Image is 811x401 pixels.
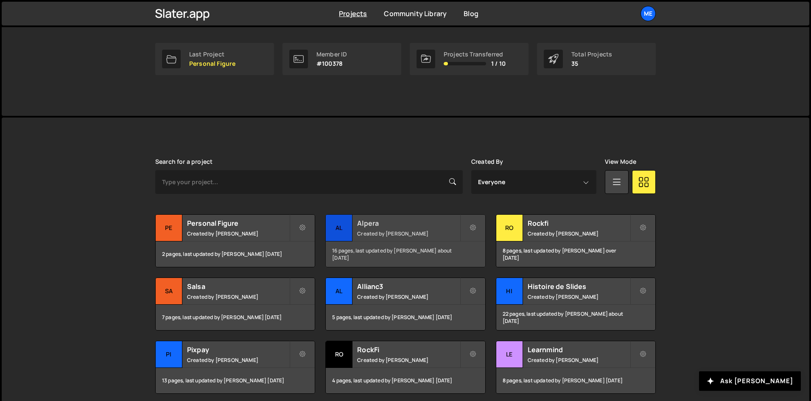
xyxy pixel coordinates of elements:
[155,158,213,165] label: Search for a project
[156,368,315,393] div: 13 pages, last updated by [PERSON_NAME] [DATE]
[699,371,801,391] button: Ask [PERSON_NAME]
[156,278,182,305] div: Sa
[571,60,612,67] p: 35
[496,368,655,393] div: 8 pages, last updated by [PERSON_NAME] [DATE]
[640,6,656,21] a: Me
[187,230,289,237] small: Created by [PERSON_NAME]
[326,215,352,241] div: Al
[187,345,289,354] h2: Pixpay
[325,278,485,331] a: Al Allianc3 Created by [PERSON_NAME] 5 pages, last updated by [PERSON_NAME] [DATE]
[187,219,289,228] h2: Personal Figure
[189,51,235,58] div: Last Project
[187,282,289,291] h2: Salsa
[155,214,315,267] a: Pe Personal Figure Created by [PERSON_NAME] 2 pages, last updated by [PERSON_NAME] [DATE]
[464,9,478,18] a: Blog
[326,368,485,393] div: 4 pages, last updated by [PERSON_NAME] [DATE]
[189,60,235,67] p: Personal Figure
[326,305,485,330] div: 5 pages, last updated by [PERSON_NAME] [DATE]
[528,282,630,291] h2: Histoire de Slides
[357,345,459,354] h2: RockFi
[571,51,612,58] div: Total Projects
[156,305,315,330] div: 7 pages, last updated by [PERSON_NAME] [DATE]
[528,219,630,228] h2: Rockfi
[496,215,523,241] div: Ro
[496,305,655,330] div: 22 pages, last updated by [PERSON_NAME] about [DATE]
[496,214,656,267] a: Ro Rockfi Created by [PERSON_NAME] 8 pages, last updated by [PERSON_NAME] over [DATE]
[471,158,503,165] label: Created By
[155,170,463,194] input: Type your project...
[496,278,523,305] div: Hi
[316,51,347,58] div: Member ID
[496,341,523,368] div: Le
[444,51,506,58] div: Projects Transferred
[187,293,289,300] small: Created by [PERSON_NAME]
[326,241,485,267] div: 16 pages, last updated by [PERSON_NAME] about [DATE]
[496,341,656,394] a: Le Learnmind Created by [PERSON_NAME] 8 pages, last updated by [PERSON_NAME] [DATE]
[339,9,367,18] a: Projects
[326,341,352,368] div: Ro
[384,9,447,18] a: Community Library
[187,356,289,364] small: Created by [PERSON_NAME]
[357,293,459,300] small: Created by [PERSON_NAME]
[156,341,182,368] div: Pi
[496,241,655,267] div: 8 pages, last updated by [PERSON_NAME] over [DATE]
[156,215,182,241] div: Pe
[316,60,347,67] p: #100378
[325,341,485,394] a: Ro RockFi Created by [PERSON_NAME] 4 pages, last updated by [PERSON_NAME] [DATE]
[156,241,315,267] div: 2 pages, last updated by [PERSON_NAME] [DATE]
[326,278,352,305] div: Al
[155,278,315,331] a: Sa Salsa Created by [PERSON_NAME] 7 pages, last updated by [PERSON_NAME] [DATE]
[528,293,630,300] small: Created by [PERSON_NAME]
[357,230,459,237] small: Created by [PERSON_NAME]
[605,158,636,165] label: View Mode
[325,214,485,267] a: Al Alpera Created by [PERSON_NAME] 16 pages, last updated by [PERSON_NAME] about [DATE]
[155,43,274,75] a: Last Project Personal Figure
[357,219,459,228] h2: Alpera
[491,60,506,67] span: 1 / 10
[357,356,459,364] small: Created by [PERSON_NAME]
[528,230,630,237] small: Created by [PERSON_NAME]
[528,345,630,354] h2: Learnmind
[155,341,315,394] a: Pi Pixpay Created by [PERSON_NAME] 13 pages, last updated by [PERSON_NAME] [DATE]
[528,356,630,364] small: Created by [PERSON_NAME]
[496,278,656,331] a: Hi Histoire de Slides Created by [PERSON_NAME] 22 pages, last updated by [PERSON_NAME] about [DATE]
[357,282,459,291] h2: Allianc3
